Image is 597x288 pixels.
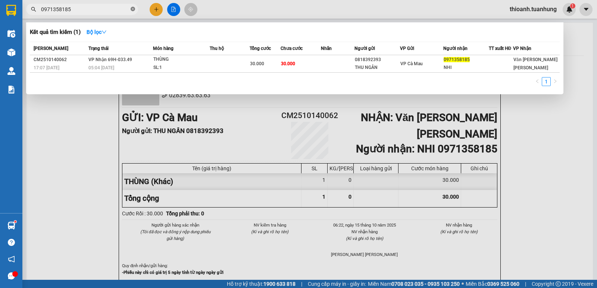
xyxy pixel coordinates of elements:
span: question-circle [8,239,15,246]
li: 1 [542,77,551,86]
img: warehouse-icon [7,48,15,56]
span: left [535,79,540,83]
span: TT xuất HĐ [489,46,512,51]
a: 1 [542,77,550,86]
span: VP Nhận 69H-033.49 [88,57,132,62]
span: close-circle [131,7,135,11]
button: left [533,77,542,86]
div: SL: 1 [153,64,209,72]
span: 0971358185 [444,57,470,62]
span: Trạng thái [88,46,109,51]
div: CM2510140062 [34,56,86,64]
span: environment [43,18,49,24]
span: search [31,7,36,12]
span: message [8,272,15,279]
span: 05:04 [DATE] [88,65,114,70]
span: VP Cà Mau [400,61,423,66]
span: Thu hộ [210,46,224,51]
span: notification [8,256,15,263]
li: Previous Page [533,77,542,86]
li: 85 [PERSON_NAME] [3,16,142,26]
span: Món hàng [153,46,174,51]
span: phone [43,27,49,33]
span: down [101,29,107,35]
input: Tìm tên, số ĐT hoặc mã đơn [41,5,129,13]
button: Bộ lọcdown [81,26,113,38]
div: THÙNG [153,56,209,64]
span: Tổng cước [250,46,271,51]
span: VP Gửi [400,46,414,51]
span: Người nhận [443,46,468,51]
span: right [553,79,557,83]
span: 30.000 [281,61,295,66]
li: Next Page [551,77,560,86]
span: Chưa cước [281,46,303,51]
div: 0818392393 [355,56,400,64]
strong: Bộ lọc [87,29,107,35]
span: 17:07 [DATE] [34,65,59,70]
span: Văn [PERSON_NAME] [PERSON_NAME] [513,57,557,70]
li: 02839.63.63.63 [3,26,142,35]
span: VP Nhận [513,46,531,51]
span: Nhãn [321,46,332,51]
button: right [551,77,560,86]
sup: 1 [14,221,16,223]
img: logo-vxr [6,5,16,16]
img: warehouse-icon [7,67,15,75]
span: Người gửi [354,46,375,51]
img: solution-icon [7,86,15,94]
img: warehouse-icon [7,30,15,38]
div: THU NGÂN [355,64,400,72]
b: [PERSON_NAME] [43,5,106,14]
img: warehouse-icon [7,222,15,230]
span: 30.000 [250,61,264,66]
b: GỬI : VP Cà Mau [3,47,79,59]
h3: Kết quả tìm kiếm ( 1 ) [30,28,81,36]
span: [PERSON_NAME] [34,46,68,51]
div: NHI [444,64,488,72]
span: close-circle [131,6,135,13]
